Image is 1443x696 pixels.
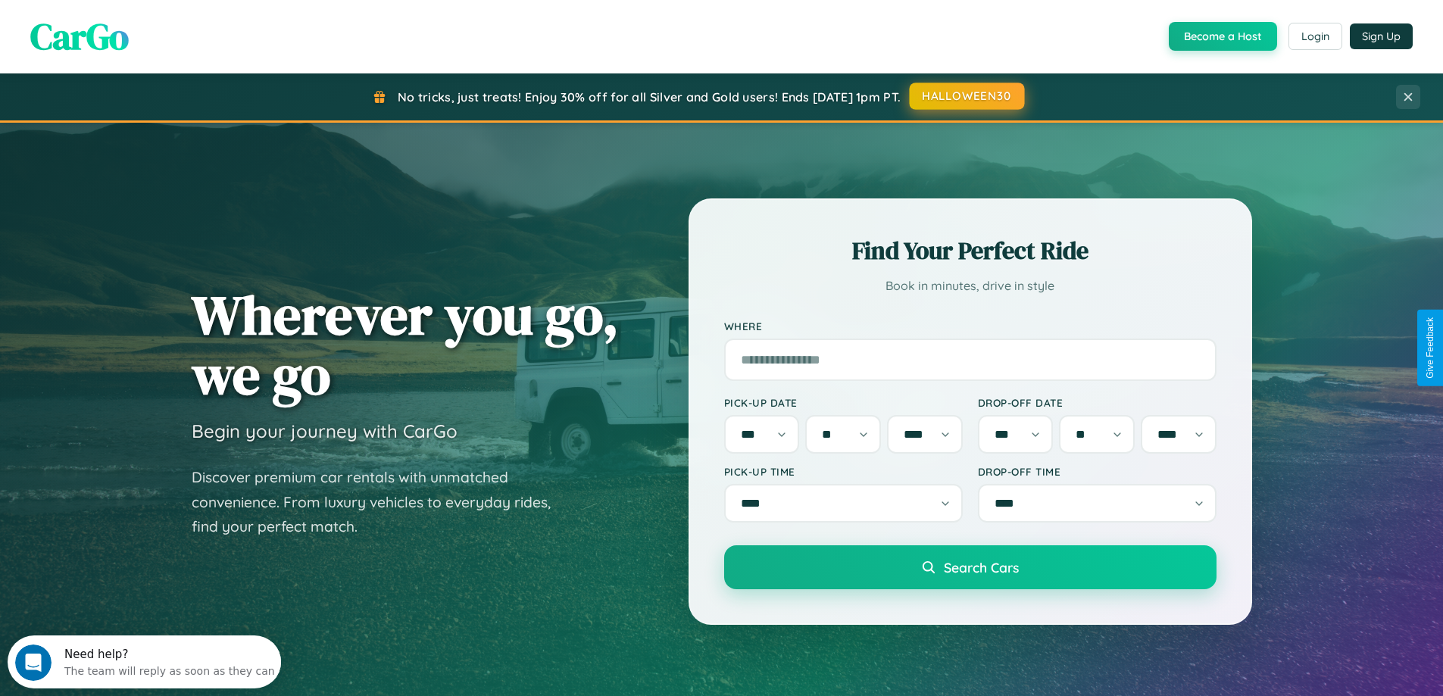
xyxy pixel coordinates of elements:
[57,13,267,25] div: Need help?
[6,6,282,48] div: Open Intercom Messenger
[724,234,1217,267] h2: Find Your Perfect Ride
[724,320,1217,332] label: Where
[192,420,458,442] h3: Begin your journey with CarGo
[910,83,1025,110] button: HALLOWEEN30
[978,396,1217,409] label: Drop-off Date
[1288,23,1342,50] button: Login
[978,465,1217,478] label: Drop-off Time
[15,645,52,681] iframe: Intercom live chat
[724,545,1217,589] button: Search Cars
[1425,317,1435,379] div: Give Feedback
[724,465,963,478] label: Pick-up Time
[944,559,1019,576] span: Search Cars
[192,285,619,404] h1: Wherever you go, we go
[8,635,281,688] iframe: Intercom live chat discovery launcher
[30,11,129,61] span: CarGo
[724,275,1217,297] p: Book in minutes, drive in style
[192,465,570,539] p: Discover premium car rentals with unmatched convenience. From luxury vehicles to everyday rides, ...
[57,25,267,41] div: The team will reply as soon as they can
[1350,23,1413,49] button: Sign Up
[398,89,901,105] span: No tricks, just treats! Enjoy 30% off for all Silver and Gold users! Ends [DATE] 1pm PT.
[724,396,963,409] label: Pick-up Date
[1169,22,1277,51] button: Become a Host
